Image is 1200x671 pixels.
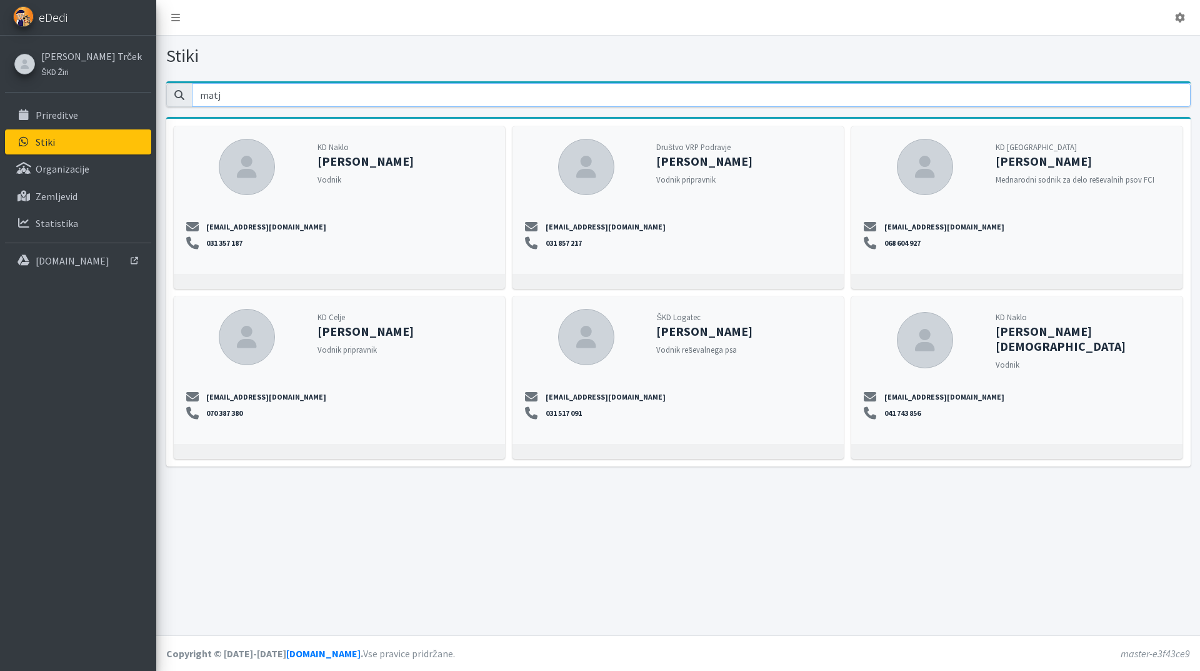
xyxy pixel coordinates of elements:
[317,142,349,152] small: KD Naklo
[1121,647,1190,660] em: master-e3f43ce9
[656,153,752,169] strong: [PERSON_NAME]
[542,238,585,249] a: 031 857 217
[5,103,151,128] a: Prireditve
[5,129,151,154] a: Stiki
[41,49,142,64] a: [PERSON_NAME] Trček
[881,221,1007,233] a: [EMAIL_ADDRESS][DOMAIN_NAME]
[996,312,1027,322] small: KD Naklo
[13,6,34,27] img: eDedi
[996,153,1092,169] strong: [PERSON_NAME]
[317,153,414,169] strong: [PERSON_NAME]
[36,136,55,148] p: Stiki
[192,83,1191,107] input: Išči
[656,142,730,152] small: Društvo VRP Podravje
[36,109,78,121] p: Prireditve
[656,174,716,184] small: Vodnik pripravnik
[204,221,330,233] a: [EMAIL_ADDRESS][DOMAIN_NAME]
[317,345,377,355] small: Vodnik pripravnik
[656,323,752,339] strong: [PERSON_NAME]
[656,345,736,355] small: Vodnik reševalnega psa
[542,408,585,419] a: 031 517 091
[5,211,151,236] a: Statistika
[996,174,1154,184] small: Mednarodni sodnik za delo reševalnih psov FCI
[317,312,345,322] small: KD Celje
[317,323,414,339] strong: [PERSON_NAME]
[5,184,151,209] a: Zemljevid
[39,8,67,27] span: eDedi
[542,391,669,403] a: [EMAIL_ADDRESS][DOMAIN_NAME]
[542,221,669,233] a: [EMAIL_ADDRESS][DOMAIN_NAME]
[317,174,341,184] small: Vodnik
[996,142,1077,152] small: KD [GEOGRAPHIC_DATA]
[204,238,246,249] a: 031 357 187
[41,64,142,79] a: ŠKD Žiri
[36,217,78,230] p: Statistika
[204,408,246,419] a: 070 387 380
[881,238,924,249] a: 068 604 927
[156,635,1200,671] footer: Vse pravice pridržane.
[881,391,1007,403] a: [EMAIL_ADDRESS][DOMAIN_NAME]
[286,647,361,660] a: [DOMAIN_NAME]
[36,190,77,203] p: Zemljevid
[5,156,151,181] a: Organizacije
[36,255,109,267] p: [DOMAIN_NAME]
[5,248,151,273] a: [DOMAIN_NAME]
[996,360,1019,370] small: Vodnik
[36,163,89,175] p: Organizacije
[41,67,69,77] small: ŠKD Žiri
[166,45,674,67] h1: Stiki
[166,647,363,660] strong: Copyright © [DATE]-[DATE] .
[881,408,924,419] a: 041 743 856
[656,312,701,322] small: ŠKD Logatec
[996,323,1126,354] strong: [PERSON_NAME][DEMOGRAPHIC_DATA]
[204,391,330,403] a: [EMAIL_ADDRESS][DOMAIN_NAME]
